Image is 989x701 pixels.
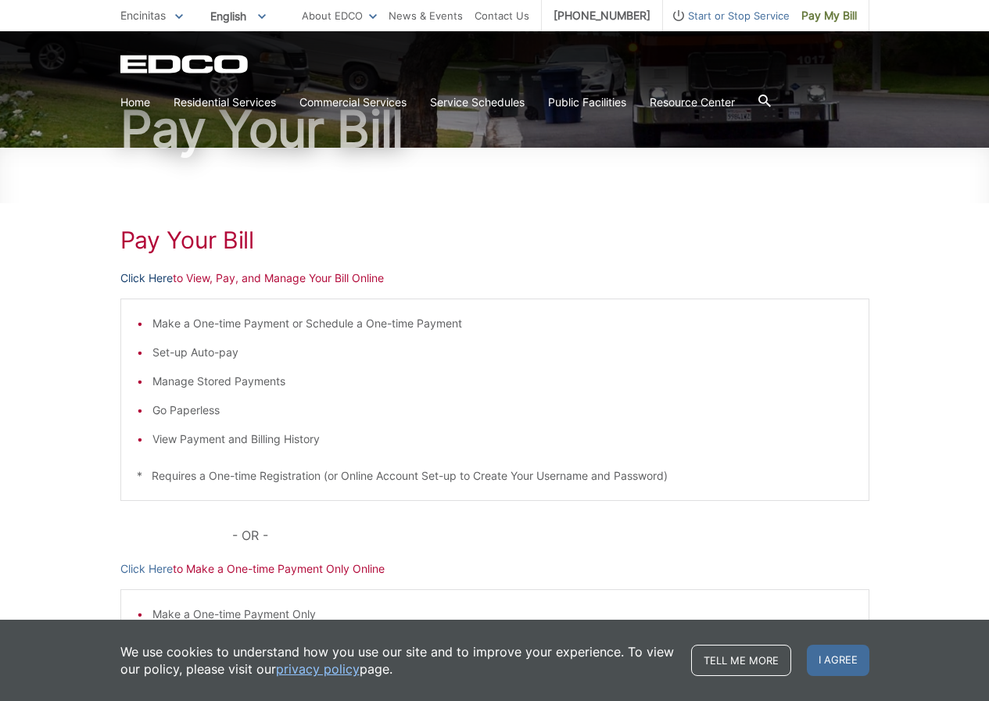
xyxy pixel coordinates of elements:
[120,9,166,22] span: Encinitas
[152,315,853,332] li: Make a One-time Payment or Schedule a One-time Payment
[299,94,407,111] a: Commercial Services
[120,55,250,73] a: EDCD logo. Return to the homepage.
[152,373,853,390] li: Manage Stored Payments
[232,524,869,546] p: - OR -
[120,560,173,578] a: Click Here
[389,7,463,24] a: News & Events
[548,94,626,111] a: Public Facilities
[137,467,853,485] p: * Requires a One-time Registration (or Online Account Set-up to Create Your Username and Password)
[120,270,869,287] p: to View, Pay, and Manage Your Bill Online
[120,560,869,578] p: to Make a One-time Payment Only Online
[120,270,173,287] a: Click Here
[276,660,360,678] a: privacy policy
[475,7,529,24] a: Contact Us
[152,402,853,419] li: Go Paperless
[152,344,853,361] li: Set-up Auto-pay
[120,643,675,678] p: We use cookies to understand how you use our site and to improve your experience. To view our pol...
[174,94,276,111] a: Residential Services
[302,7,377,24] a: About EDCO
[691,645,791,676] a: Tell me more
[430,94,525,111] a: Service Schedules
[120,94,150,111] a: Home
[801,7,857,24] span: Pay My Bill
[120,226,869,254] h1: Pay Your Bill
[120,104,869,154] h1: Pay Your Bill
[152,606,853,623] li: Make a One-time Payment Only
[152,431,853,448] li: View Payment and Billing History
[650,94,735,111] a: Resource Center
[199,3,278,29] span: English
